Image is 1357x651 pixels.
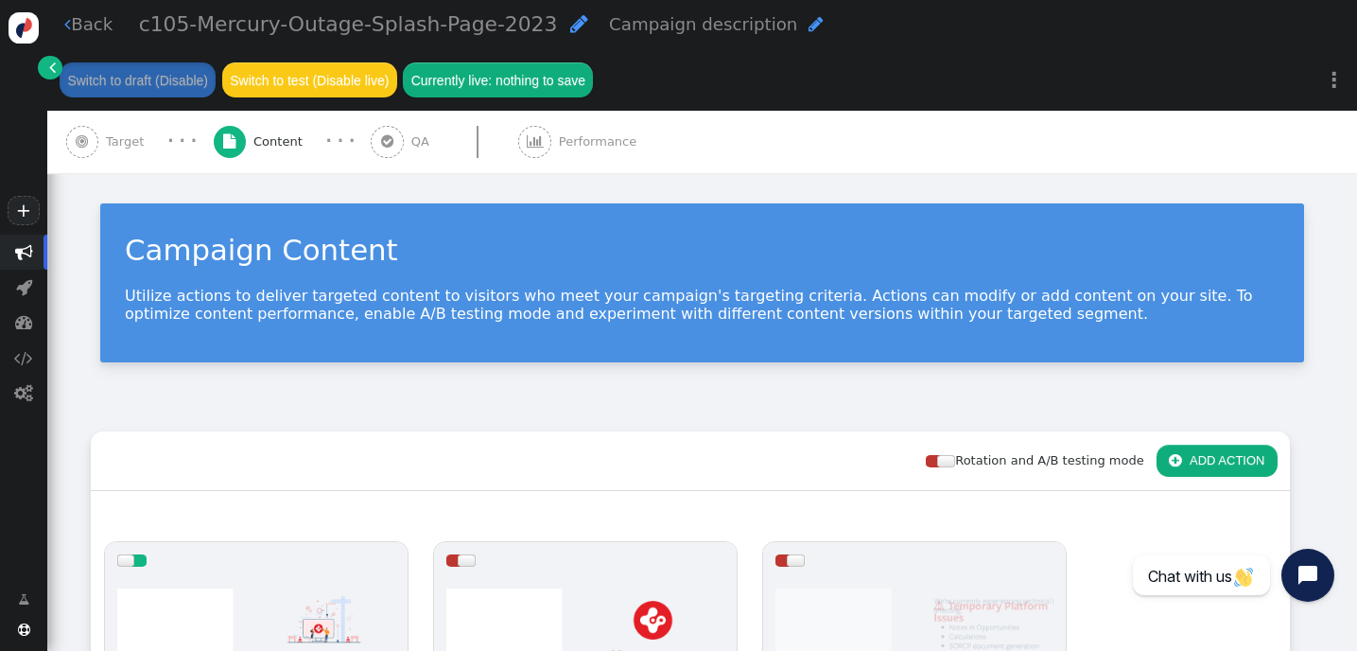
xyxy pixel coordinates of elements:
a: ⋮ [1312,52,1357,108]
span: Performance [559,132,644,151]
a:  [38,56,61,79]
span: c105-Mercury-Outage-Splash-Page-2023 [139,12,558,36]
button: Switch to test (Disable live) [222,62,397,97]
a: + [8,196,40,225]
button: Switch to draft (Disable) [60,62,216,97]
button: Currently live: nothing to save [403,62,593,97]
span:  [14,384,33,402]
a:  Performance [518,111,676,173]
a: Back [64,11,113,37]
div: · · · [167,130,197,153]
span:  [570,13,588,34]
a:  Content · · · [214,111,372,173]
span:  [809,15,824,33]
div: Rotation and A/B testing mode [926,451,1157,470]
span:  [381,134,393,149]
span:  [1169,453,1181,467]
div: Campaign Content [125,228,1279,272]
span: Content [253,132,310,151]
span:  [527,134,544,149]
div: · · · [325,130,355,153]
button: ADD ACTION [1157,445,1278,477]
a:  [6,584,42,616]
p: Utilize actions to deliver targeted content to visitors who meet your campaign's targeting criter... [125,287,1279,323]
span:  [18,590,29,609]
span: QA [411,132,437,151]
a:  Target · · · [66,111,214,173]
span:  [76,134,88,149]
span:  [15,243,33,261]
span:  [223,134,235,149]
span: Target [106,132,151,151]
span:  [49,58,56,77]
span:  [16,278,32,296]
span:  [14,349,33,367]
span:  [64,15,71,33]
img: logo-icon.svg [9,12,40,44]
span: Campaign description [609,14,797,34]
span:  [15,313,33,331]
a:  QA [371,111,518,173]
span:  [18,624,30,636]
